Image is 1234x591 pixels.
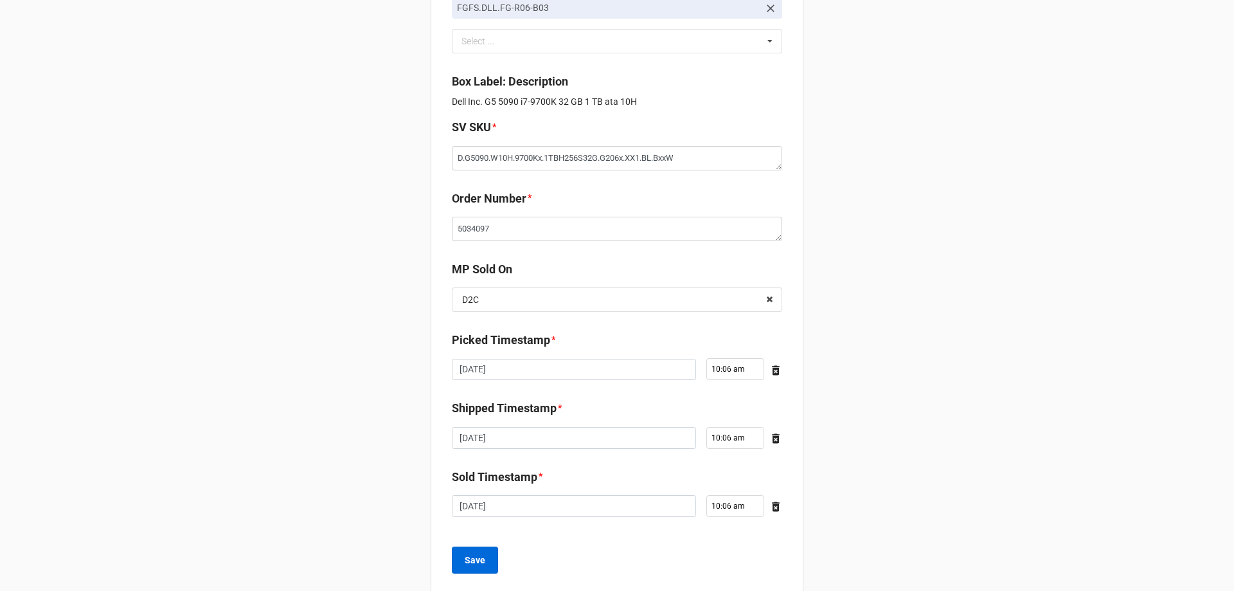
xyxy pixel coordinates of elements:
textarea: 5034097 [452,217,782,241]
button: Save [452,547,498,574]
textarea: D.G5090.W10H.9700Kx.1TBH256S32G.G206x.XX1.BL.BxxW [452,146,782,170]
label: SV SKU [452,118,491,136]
input: Date [452,495,696,517]
label: MP Sold On [452,260,512,278]
p: Dell Inc. G5 5090 i7-9700K 32 GB 1 TB ata 10H [452,95,782,108]
input: Date [452,359,696,381]
label: Sold Timestamp [452,468,537,486]
input: Time [706,427,764,449]
div: D2C [462,295,479,304]
label: Order Number [452,190,526,208]
input: Time [706,495,764,517]
input: Date [452,427,696,449]
div: Select ... [458,33,514,48]
input: Time [706,358,764,380]
b: Save [465,554,485,567]
label: Picked Timestamp [452,331,550,349]
p: FGFS.DLL.FG-R06-B03 [457,1,759,14]
label: Shipped Timestamp [452,399,557,417]
b: Box Label: Description [452,75,568,88]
